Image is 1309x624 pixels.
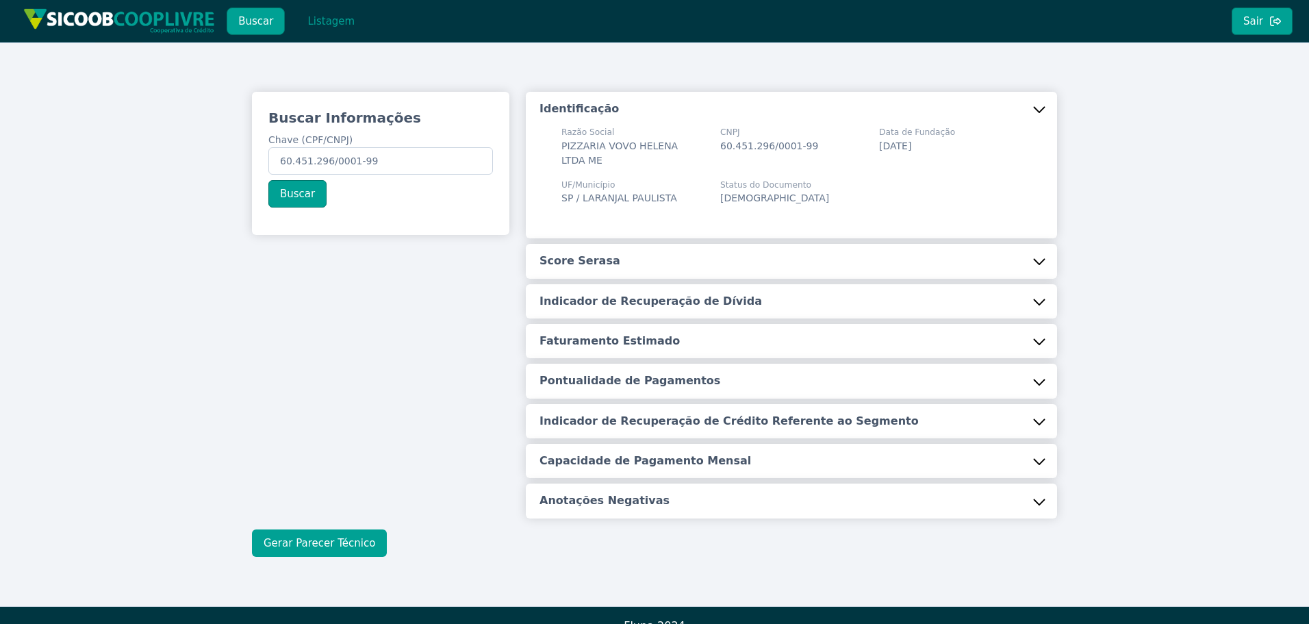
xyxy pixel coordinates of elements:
[526,244,1057,278] button: Score Serasa
[23,8,215,34] img: img/sicoob_cooplivre.png
[561,179,677,191] span: UF/Município
[561,192,677,203] span: SP / LARANJAL PAULISTA
[879,126,955,138] span: Data de Fundação
[539,294,762,309] h5: Indicador de Recuperação de Dívida
[526,324,1057,358] button: Faturamento Estimado
[526,404,1057,438] button: Indicador de Recuperação de Crédito Referente ao Segmento
[526,484,1057,518] button: Anotações Negativas
[296,8,366,35] button: Listagem
[268,147,493,175] input: Chave (CPF/CNPJ)
[539,334,680,349] h5: Faturamento Estimado
[526,444,1057,478] button: Capacidade de Pagamento Mensal
[539,453,751,469] h5: Capacidade de Pagamento Mensal
[720,179,829,191] span: Status do Documento
[268,108,493,127] h3: Buscar Informações
[539,414,919,429] h5: Indicador de Recuperação de Crédito Referente ao Segmento
[561,126,704,138] span: Razão Social
[720,140,818,151] span: 60.451.296/0001-99
[539,101,619,116] h5: Identificação
[252,529,387,557] button: Gerar Parecer Técnico
[268,134,353,145] span: Chave (CPF/CNPJ)
[561,140,678,166] span: PIZZARIA VOVO HELENA LTDA ME
[227,8,285,35] button: Buscar
[879,140,911,151] span: [DATE]
[539,373,720,388] h5: Pontualidade de Pagamentos
[539,253,620,269] h5: Score Serasa
[720,126,818,138] span: CNPJ
[539,493,670,508] h5: Anotações Negativas
[720,192,829,203] span: [DEMOGRAPHIC_DATA]
[526,92,1057,126] button: Identificação
[1232,8,1293,35] button: Sair
[268,180,327,208] button: Buscar
[526,284,1057,319] button: Indicador de Recuperação de Dívida
[526,364,1057,398] button: Pontualidade de Pagamentos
